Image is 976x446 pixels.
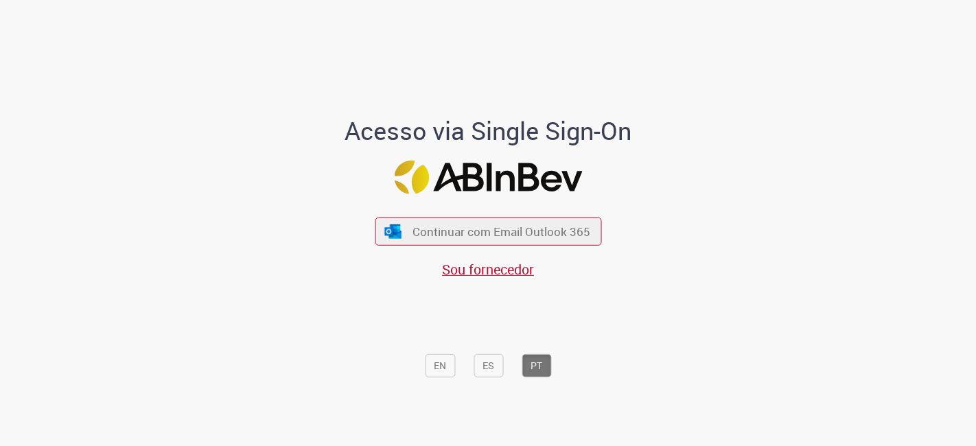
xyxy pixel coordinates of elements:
img: Logo ABInBev [394,161,582,194]
button: PT [522,354,551,377]
img: ícone Azure/Microsoft 360 [384,224,403,239]
button: ícone Azure/Microsoft 360 Continuar com Email Outlook 365 [375,218,601,246]
span: Continuar com Email Outlook 365 [413,224,590,239]
button: EN [425,354,455,377]
h1: Acesso via Single Sign-On [298,117,679,144]
button: ES [474,354,503,377]
a: Sou fornecedor [442,260,534,279]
